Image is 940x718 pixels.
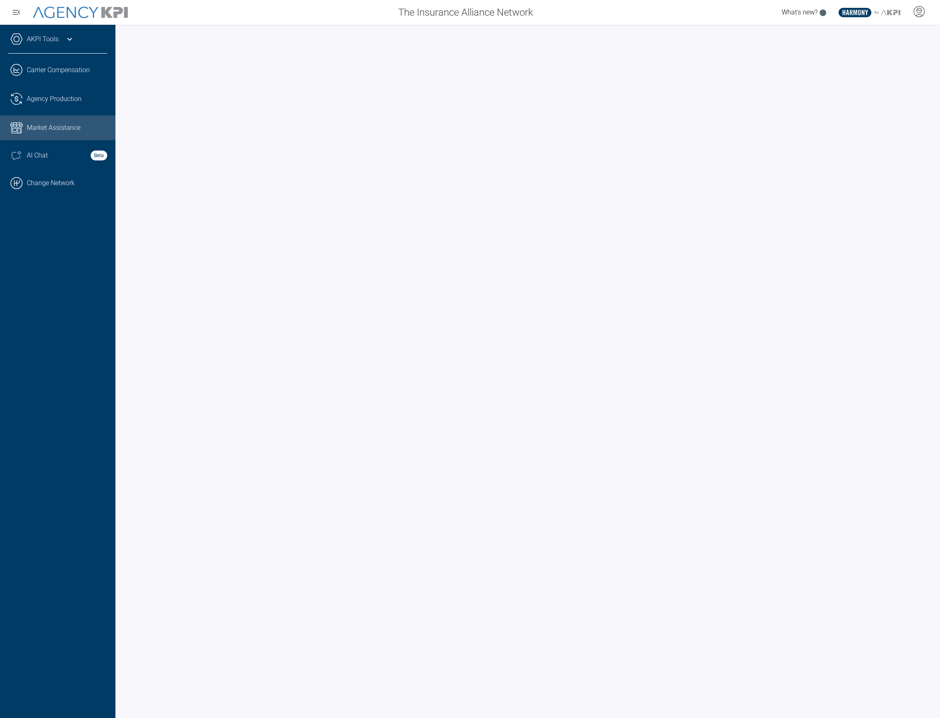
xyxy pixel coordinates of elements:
[27,34,59,44] a: AKPI Tools
[27,123,80,133] span: Market Assistance
[27,151,48,160] span: AI Chat
[33,7,128,19] img: AgencyKPI
[91,151,107,160] strong: Beta
[782,8,818,16] span: What's new?
[398,5,533,20] span: The Insurance Alliance Network
[27,94,82,104] span: Agency Production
